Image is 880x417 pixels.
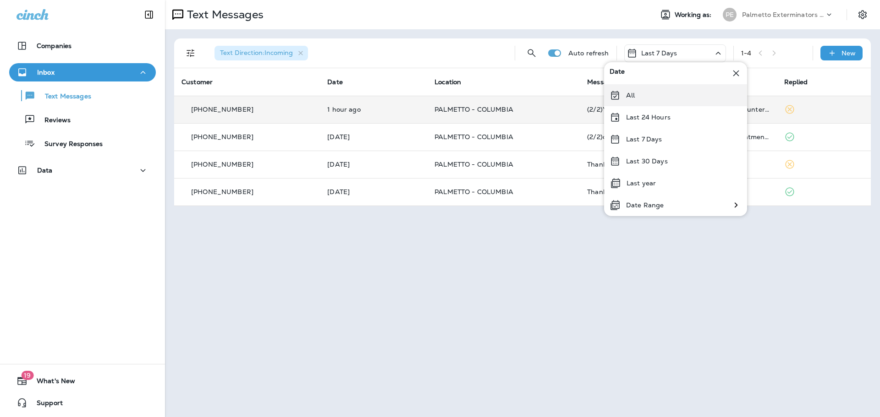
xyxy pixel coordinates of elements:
p: Last 7 Days [626,135,662,143]
p: Companies [37,42,71,49]
span: 19 [21,371,33,380]
button: Inbox [9,63,156,81]
p: Sep 9, 2025 08:55 AM [327,106,420,113]
button: Text Messages [9,86,156,105]
span: Location [434,78,461,86]
p: Last 24 Hours [626,114,671,121]
span: Customer [181,78,213,86]
span: What's New [27,377,75,388]
p: Last 7 Days [641,49,677,57]
p: [PHONE_NUMBER] [191,133,253,141]
div: Text Direction:Incoming [214,46,308,60]
p: Date Range [626,201,664,209]
div: (2/2)Yellow Jacket nest along the back fence, encountered when mowing grass. Would like to have s... [587,106,769,113]
span: PALMETTO - COLUMBIA [434,188,513,196]
p: All [626,92,635,99]
p: Sep 3, 2025 01:21 PM [327,161,420,168]
div: (2/2)could get a quote on a roach treatment. I live in a double wide. [587,133,769,141]
p: [PHONE_NUMBER] [191,161,253,168]
span: Message [587,78,615,86]
button: Collapse Sidebar [136,5,162,24]
button: Support [9,394,156,412]
span: PALMETTO - COLUMBIA [434,105,513,114]
p: Palmetto Exterminators LLC [742,11,825,18]
p: Reviews [35,116,71,125]
span: PALMETTO - COLUMBIA [434,133,513,141]
p: Sep 2, 2025 08:40 AM [327,188,420,195]
span: Text Direction : Incoming [220,49,293,57]
span: Date [327,78,343,86]
span: PALMETTO - COLUMBIA [434,160,513,168]
div: PE [723,8,737,22]
p: Sep 4, 2025 11:31 AM [327,133,420,141]
p: Auto refresh [568,49,609,57]
p: [PHONE_NUMBER] [191,106,253,113]
button: Data [9,161,156,179]
button: 19What's New [9,372,156,390]
p: Data [37,167,53,174]
p: Survey Responses [35,140,103,149]
p: Text Messages [36,92,91,101]
p: Last 30 Days [626,157,668,165]
p: [PHONE_NUMBER] [191,188,253,195]
span: Working as: [675,11,714,19]
div: Thank you! [587,188,769,195]
button: Filters [181,44,200,62]
span: Replied [784,78,808,86]
button: Companies [9,37,156,55]
span: Date [610,68,625,79]
div: Thank you [587,161,769,168]
p: Inbox [37,69,55,76]
p: New [841,49,856,57]
button: Survey Responses [9,134,156,153]
button: Search Messages [522,44,541,62]
button: Reviews [9,110,156,129]
p: Text Messages [183,8,264,22]
span: Support [27,399,63,410]
p: Last year [627,179,656,187]
button: Settings [854,6,871,23]
div: 1 - 4 [741,49,751,57]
